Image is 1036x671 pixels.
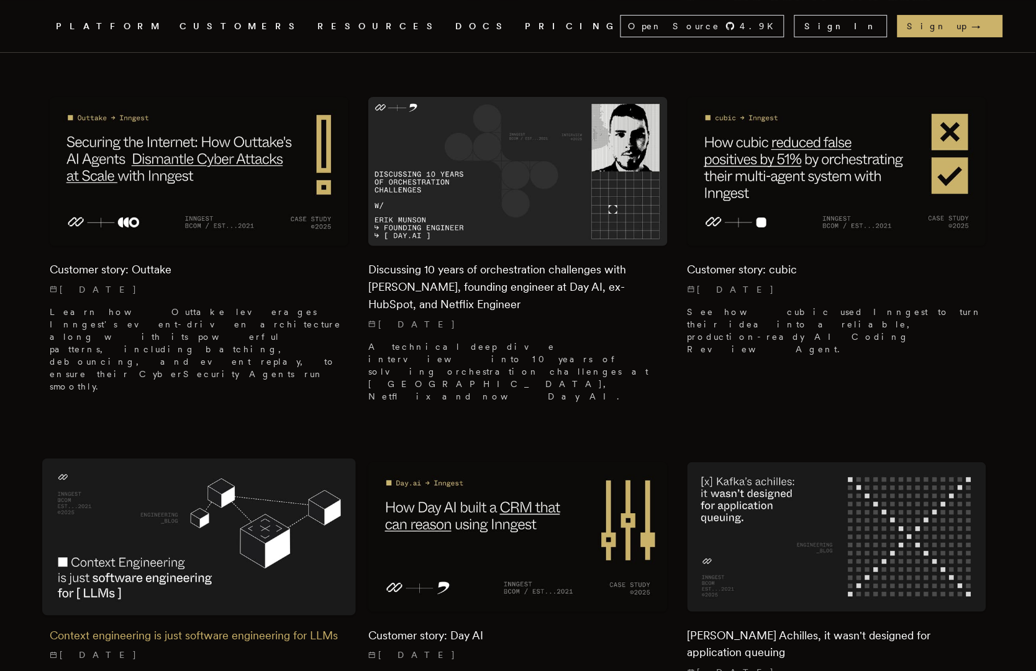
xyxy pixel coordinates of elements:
[688,261,986,278] h2: Customer story: cubic
[50,97,348,403] a: Featured image for Customer story: Outtake blog postCustomer story: Outtake[DATE] Learn how Outta...
[688,306,986,355] p: See how cubic used Inngest to turn their idea into a reliable, production-ready AI Coding Review ...
[629,20,720,32] span: Open Source
[50,649,348,662] p: [DATE]
[42,459,356,616] img: Featured image for Context engineering is just software engineering for LLMs blog post
[688,462,986,612] img: Featured image for Kafka's Achilles, it wasn't designed for application queuing blog post
[688,627,986,662] h2: [PERSON_NAME] Achilles, it wasn't designed for application queuing
[740,20,781,32] span: 4.9 K
[688,97,986,247] img: Featured image for Customer story: cubic blog post
[50,306,348,393] p: Learn how Outtake leverages Inngest's event-driven architecture along with its powerful patterns,...
[368,318,667,331] p: [DATE]
[50,627,348,644] h2: Context engineering is just software engineering for LLMs
[179,19,302,34] a: CUSTOMERS
[368,627,667,644] h2: Customer story: Day AI
[794,15,888,37] a: Sign In
[368,97,667,413] a: Featured image for Discussing 10 years of orchestration challenges with Erik Munson, founding eng...
[317,19,440,34] button: RESOURCES
[368,649,667,662] p: [DATE]
[50,97,348,247] img: Featured image for Customer story: Outtake blog post
[455,19,510,34] a: DOCS
[50,283,348,296] p: [DATE]
[688,97,986,366] a: Featured image for Customer story: cubic blog postCustomer story: cubic[DATE] See how cubic used ...
[368,340,667,403] p: A technical deep dive interview into 10 years of solving orchestration challenges at [GEOGRAPHIC_...
[688,283,986,296] p: [DATE]
[368,97,667,247] img: Featured image for Discussing 10 years of orchestration challenges with Erik Munson, founding eng...
[50,261,348,278] h2: Customer story: Outtake
[972,20,993,32] span: →
[525,19,620,34] a: PRICING
[368,261,667,313] h2: Discussing 10 years of orchestration challenges with [PERSON_NAME], founding engineer at Day AI, ...
[897,15,1003,37] a: Sign up
[368,462,667,612] img: Featured image for Customer story: Day AI blog post
[56,19,165,34] button: PLATFORM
